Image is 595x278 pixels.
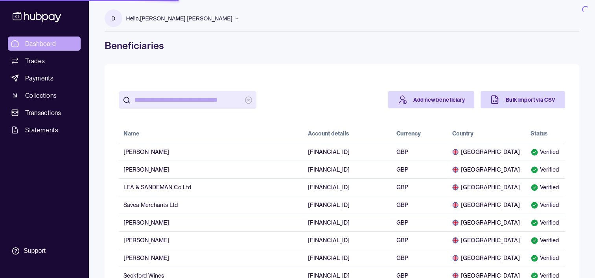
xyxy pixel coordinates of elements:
td: GBP [392,214,448,231]
div: Status [531,130,548,137]
a: Statements [8,123,81,137]
div: Country [452,130,473,137]
a: Bulk import via CSV [481,91,565,108]
span: [GEOGRAPHIC_DATA] [452,236,521,244]
span: Transactions [25,108,61,117]
td: [PERSON_NAME] [119,143,303,161]
a: Trades [8,54,81,68]
a: Dashboard [8,37,81,51]
div: Account details [308,130,349,137]
td: GBP [392,143,448,161]
span: [GEOGRAPHIC_DATA] [452,183,521,191]
span: [GEOGRAPHIC_DATA] [452,166,521,174]
div: Verified [531,254,560,262]
div: Verified [531,219,560,227]
td: [PERSON_NAME] [119,231,303,249]
span: Trades [25,56,45,66]
td: GBP [392,196,448,214]
div: Currency [396,130,421,137]
span: Statements [25,125,58,135]
td: [FINANCIAL_ID] [303,231,392,249]
span: Dashboard [25,39,56,48]
span: [GEOGRAPHIC_DATA] [452,254,521,262]
td: [FINANCIAL_ID] [303,249,392,267]
div: Verified [531,148,560,156]
td: [PERSON_NAME] [119,161,303,178]
h1: Beneficiaries [105,39,579,52]
a: Add new beneficiary [388,91,474,108]
div: Verified [531,183,560,191]
p: Hello, [PERSON_NAME] [PERSON_NAME] [126,14,232,23]
a: Transactions [8,106,81,120]
td: [FINANCIAL_ID] [303,143,392,161]
span: [GEOGRAPHIC_DATA] [452,201,521,209]
td: GBP [392,249,448,267]
div: Verified [531,166,560,174]
td: [PERSON_NAME] [119,214,303,231]
td: [FINANCIAL_ID] [303,214,392,231]
div: Verified [531,236,560,244]
td: [PERSON_NAME] [119,249,303,267]
td: [FINANCIAL_ID] [303,178,392,196]
a: Support [8,243,81,259]
div: Support [24,247,46,255]
td: GBP [392,231,448,249]
td: GBP [392,178,448,196]
span: [GEOGRAPHIC_DATA] [452,148,521,156]
p: D [111,14,115,23]
span: Collections [25,91,57,100]
span: [GEOGRAPHIC_DATA] [452,219,521,227]
a: Payments [8,71,81,85]
td: [FINANCIAL_ID] [303,161,392,178]
td: Savea Merchants Ltd [119,196,303,214]
td: LEA & SANDEMAN Co Ltd [119,178,303,196]
input: search [134,91,241,109]
div: Verified [531,201,560,209]
td: GBP [392,161,448,178]
div: Name [123,130,139,137]
span: Payments [25,73,53,83]
td: [FINANCIAL_ID] [303,196,392,214]
a: Collections [8,88,81,102]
